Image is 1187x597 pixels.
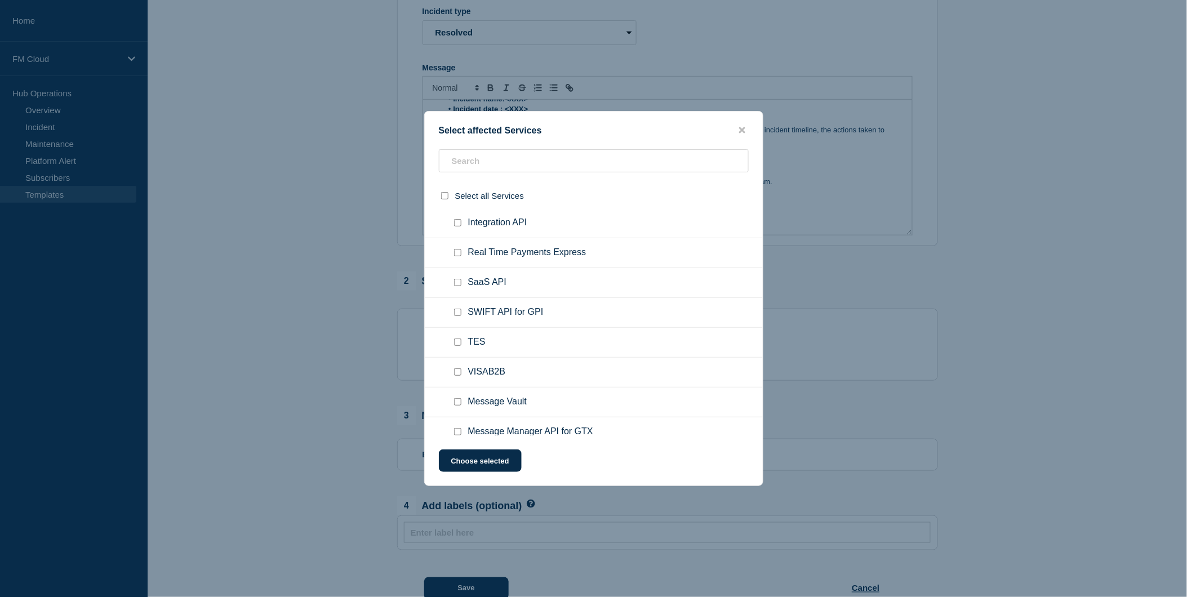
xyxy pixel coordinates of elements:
[441,192,448,199] input: select all checkbox
[439,449,522,472] button: Choose selected
[468,277,507,288] span: SaaS API
[455,191,524,201] span: Select all Services
[468,367,506,378] span: VISAB2B
[468,396,527,408] span: Message Vault
[454,338,461,346] input: TES checkbox
[468,217,527,229] span: Integration API
[454,398,461,406] input: Message Vault checkbox
[454,428,461,435] input: Message Manager API for GTX checkbox
[468,247,586,259] span: Real Time Payments Express
[425,125,763,136] div: Select affected Services
[736,125,749,136] button: close button
[454,249,461,256] input: Real Time Payments Express checkbox
[454,219,461,226] input: Integration API checkbox
[468,426,593,438] span: Message Manager API for GTX
[454,368,461,376] input: VISAB2B checkbox
[468,337,486,348] span: TES
[439,149,749,172] input: Search
[468,307,544,318] span: SWIFT API for GPI
[454,309,461,316] input: SWIFT API for GPI checkbox
[454,279,461,286] input: SaaS API checkbox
